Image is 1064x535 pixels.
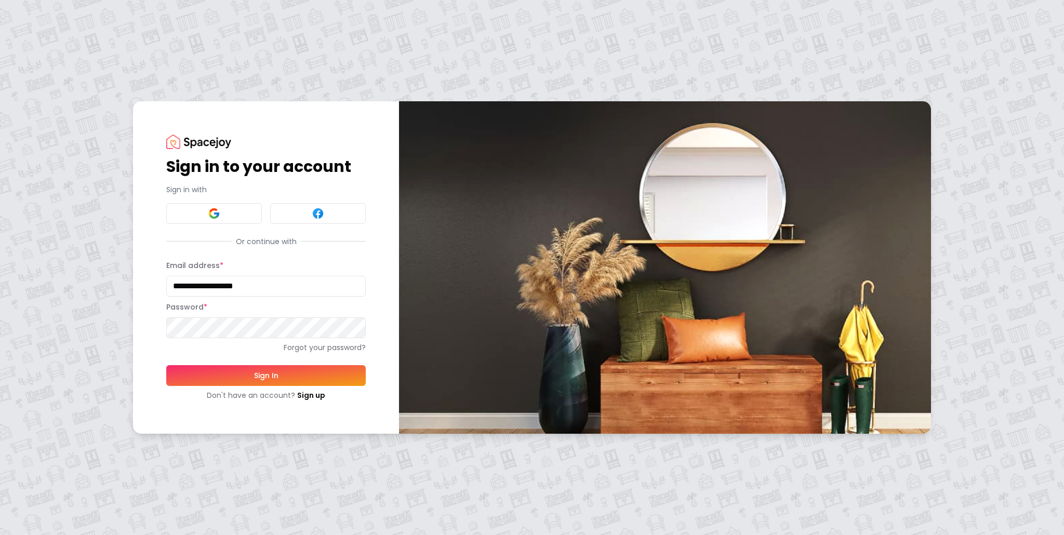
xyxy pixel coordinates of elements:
p: Sign in with [166,184,366,195]
span: Or continue with [232,236,301,247]
a: Sign up [297,390,325,400]
img: Spacejoy Logo [166,135,231,149]
img: banner [399,101,931,433]
img: Google signin [208,207,220,220]
a: Forgot your password? [166,342,366,353]
label: Email address [166,260,223,271]
label: Password [166,302,207,312]
div: Don't have an account? [166,390,366,400]
img: Facebook signin [312,207,324,220]
button: Sign In [166,365,366,386]
h1: Sign in to your account [166,157,366,176]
